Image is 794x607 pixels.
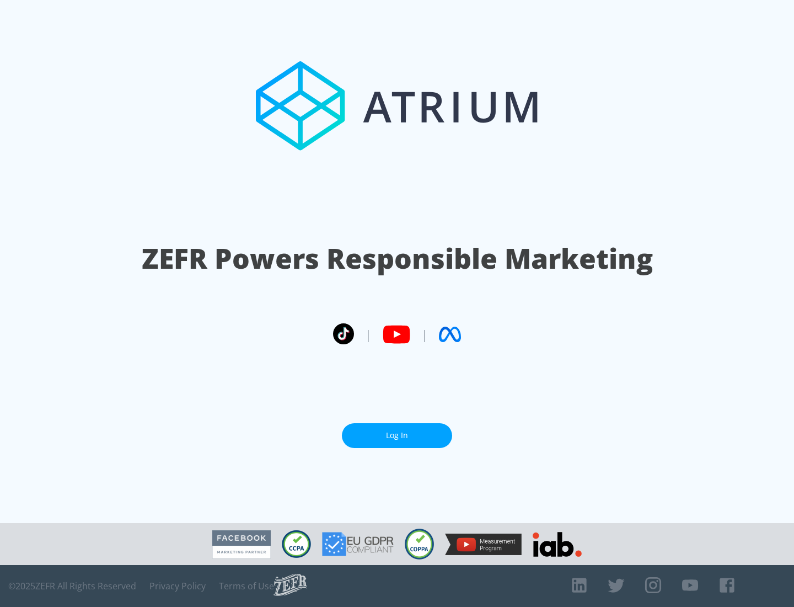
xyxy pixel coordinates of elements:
img: COPPA Compliant [405,529,434,560]
a: Log In [342,423,452,448]
img: CCPA Compliant [282,530,311,558]
img: Facebook Marketing Partner [212,530,271,558]
img: GDPR Compliant [322,532,394,556]
img: YouTube Measurement Program [445,534,522,555]
span: © 2025 ZEFR All Rights Reserved [8,581,136,592]
a: Privacy Policy [149,581,206,592]
span: | [421,326,428,343]
a: Terms of Use [219,581,274,592]
span: | [365,326,372,343]
h1: ZEFR Powers Responsible Marketing [142,239,653,278]
img: IAB [533,532,582,557]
